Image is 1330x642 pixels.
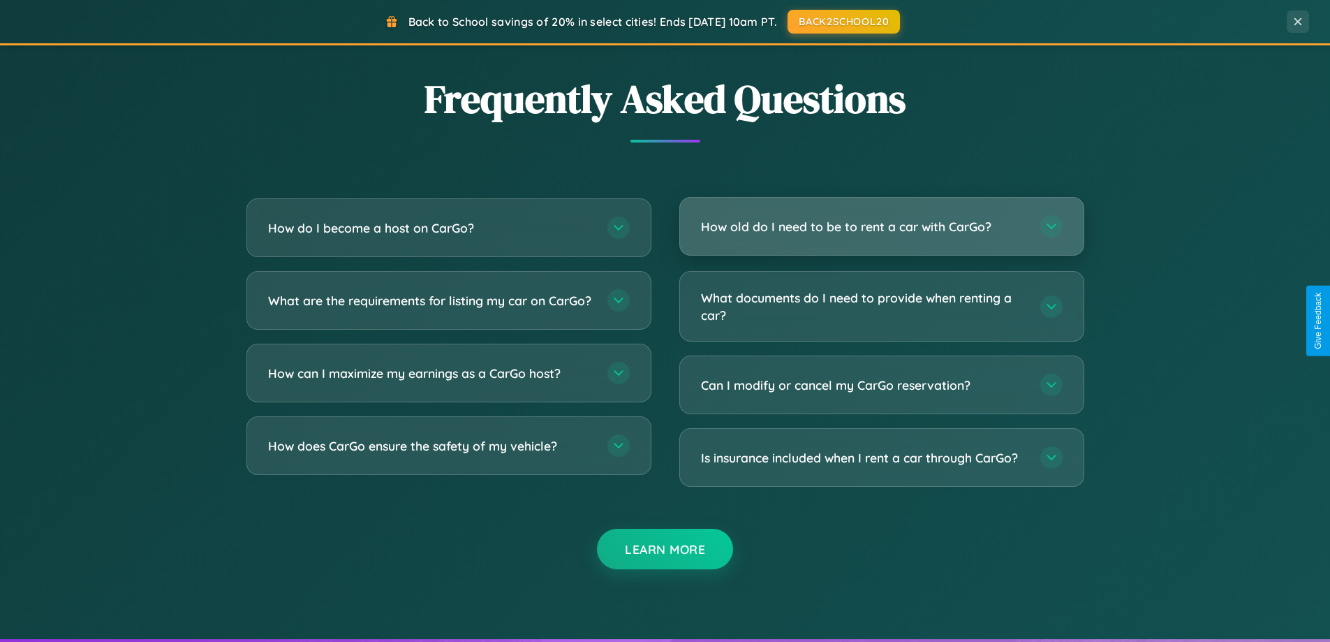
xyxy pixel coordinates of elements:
h3: Is insurance included when I rent a car through CarGo? [701,449,1026,467]
h2: Frequently Asked Questions [246,72,1084,126]
h3: Can I modify or cancel my CarGo reservation? [701,377,1026,394]
h3: What documents do I need to provide when renting a car? [701,289,1026,323]
h3: How does CarGo ensure the safety of my vehicle? [268,437,593,455]
h3: How do I become a host on CarGo? [268,219,593,237]
h3: What are the requirements for listing my car on CarGo? [268,292,593,309]
h3: How old do I need to be to rent a car with CarGo? [701,218,1026,235]
button: BACK2SCHOOL20 [788,10,900,34]
button: Learn More [597,529,733,569]
div: Give Feedback [1313,293,1323,349]
h3: How can I maximize my earnings as a CarGo host? [268,365,593,382]
span: Back to School savings of 20% in select cities! Ends [DATE] 10am PT. [408,15,777,29]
